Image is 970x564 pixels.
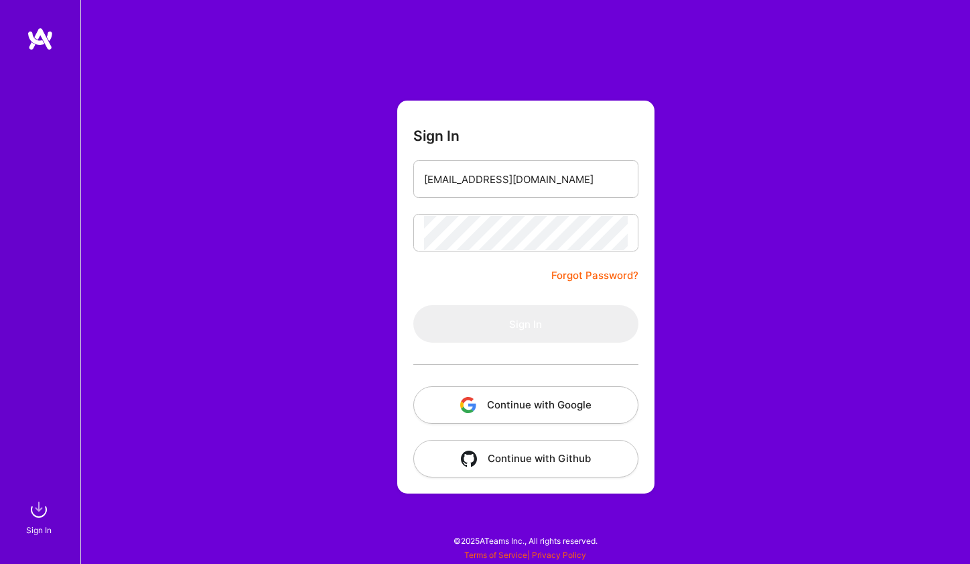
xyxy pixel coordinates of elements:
[461,451,477,467] img: icon
[532,550,586,560] a: Privacy Policy
[424,162,628,196] input: Email...
[27,27,54,51] img: logo
[413,305,638,343] button: Sign In
[25,496,52,523] img: sign in
[26,523,52,537] div: Sign In
[413,127,460,144] h3: Sign In
[28,496,52,537] a: sign inSign In
[80,524,970,557] div: © 2025 ATeams Inc., All rights reserved.
[413,386,638,424] button: Continue with Google
[464,550,527,560] a: Terms of Service
[460,397,476,413] img: icon
[551,268,638,284] a: Forgot Password?
[464,550,586,560] span: |
[413,440,638,477] button: Continue with Github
